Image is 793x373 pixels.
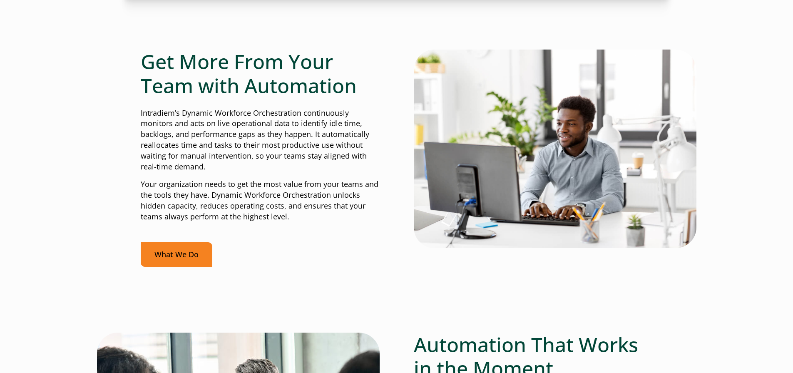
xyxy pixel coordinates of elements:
p: Intradiem’s Dynamic Workforce Orchestration continuously monitors and acts on live operational da... [141,108,380,172]
img: Man typing on computer with real-time automation [414,50,696,248]
a: What We Do [141,242,212,267]
p: Your organization needs to get the most value from your teams and the tools they have. Dynamic Wo... [141,179,380,222]
h2: Get More From Your Team with Automation [141,50,380,97]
